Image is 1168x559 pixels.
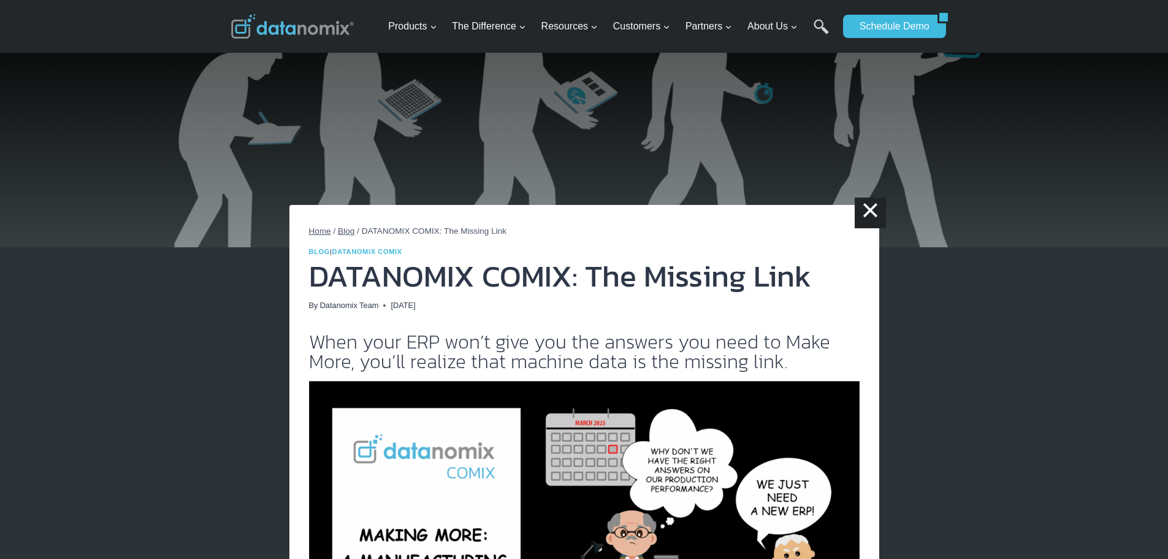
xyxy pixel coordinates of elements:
h2: When your ERP won’t give you the answers you need to Make More, you’ll realize that machine data ... [309,332,860,371]
a: Blog [338,226,354,236]
a: Blog [309,248,330,255]
span: / [357,226,359,236]
a: × [855,198,885,228]
nav: Breadcrumbs [309,225,860,238]
span: Products [388,18,437,34]
a: Datanomix Comix [332,248,402,255]
time: [DATE] [391,299,415,312]
a: Search [814,19,829,47]
a: Home [309,226,331,236]
span: The Difference [452,18,526,34]
span: / [334,226,336,236]
span: DATANOMIX COMIX: The Missing Link [362,226,506,236]
span: By [309,299,318,312]
a: Datanomix Team [320,301,379,310]
a: Schedule Demo [843,15,937,38]
img: Datanomix [231,14,354,39]
span: About Us [747,18,798,34]
h1: DATANOMIX COMIX: The Missing Link [309,261,860,291]
span: Resources [541,18,598,34]
span: Partners [685,18,732,34]
span: | [309,248,402,255]
nav: Primary Navigation [383,7,837,47]
span: Customers [613,18,670,34]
